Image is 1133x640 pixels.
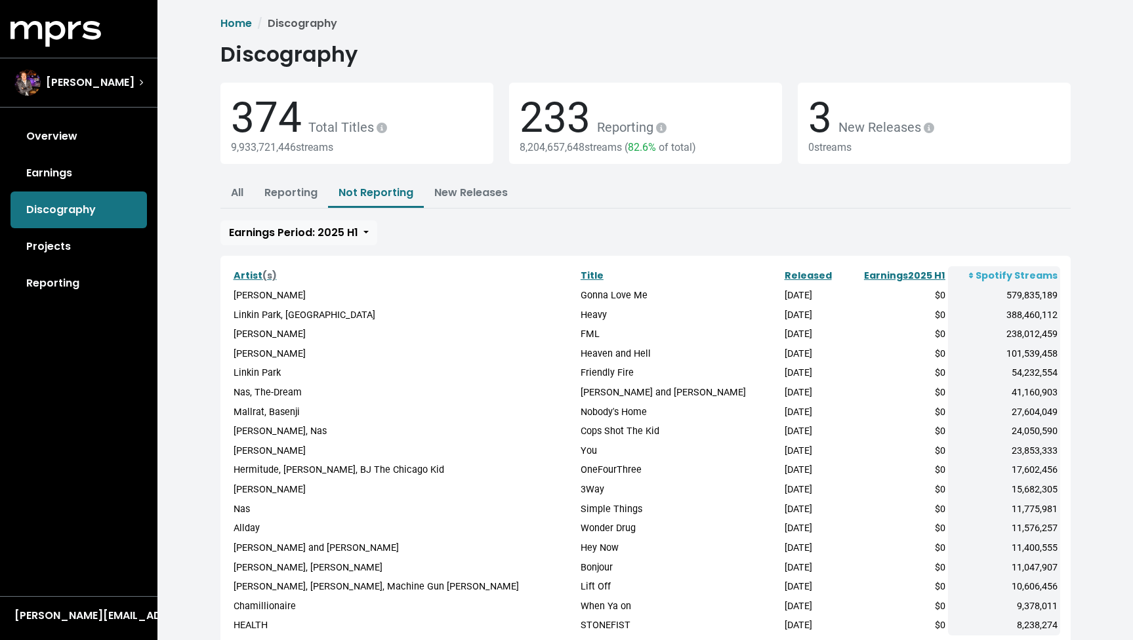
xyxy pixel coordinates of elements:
div: $0 [847,327,945,342]
td: 3Way [578,480,782,500]
td: Hermitude, [PERSON_NAME], BJ The Chicago Kid [231,460,578,480]
span: New Releases [832,119,937,135]
td: Nas, The-Dream [231,383,578,403]
td: 54,232,554 [948,363,1060,383]
td: Simple Things [578,500,782,519]
nav: breadcrumb [220,16,1071,31]
span: 82.6% [628,141,656,153]
td: Cops Shot The Kid [578,422,782,441]
td: Bonjour [578,558,782,578]
div: $0 [847,308,945,323]
a: Earnings2025 H1 [864,269,945,282]
a: New Releases [434,185,508,200]
span: 374 [231,93,302,142]
td: OneFourThree [578,460,782,480]
td: [DATE] [782,325,845,344]
div: $0 [847,483,945,497]
td: Wonder Drug [578,519,782,538]
td: Hey Now [578,538,782,558]
td: Mallrat, Basenji [231,403,578,422]
div: $0 [847,386,945,400]
div: [PERSON_NAME][EMAIL_ADDRESS][DOMAIN_NAME] [14,608,143,624]
div: $0 [847,444,945,458]
a: Earnings [10,155,147,191]
div: 0 streams [808,141,1060,153]
td: 9,378,011 [948,597,1060,616]
td: [PERSON_NAME] and [PERSON_NAME] [578,383,782,403]
td: Friendly Fire [578,363,782,383]
td: 11,576,257 [948,519,1060,538]
td: HEALTH [231,616,578,635]
div: $0 [847,289,945,303]
td: [DATE] [782,500,845,519]
td: [PERSON_NAME], [PERSON_NAME], Machine Gun [PERSON_NAME] [231,577,578,597]
h1: Discography [220,42,358,67]
span: Reporting [590,119,669,135]
td: [PERSON_NAME], Nas [231,422,578,441]
a: All [231,185,243,200]
td: Chamillionaire [231,597,578,616]
div: 9,933,721,446 streams [231,141,483,153]
div: $0 [847,424,945,439]
td: Heaven and Hell [578,344,782,364]
a: Artist(s) [234,269,277,282]
td: 11,775,981 [948,500,1060,519]
div: $0 [847,580,945,594]
span: (s) [262,269,277,282]
td: [DATE] [782,577,845,597]
td: [PERSON_NAME] [231,441,578,461]
td: Linkin Park, [GEOGRAPHIC_DATA] [231,306,578,325]
button: [PERSON_NAME][EMAIL_ADDRESS][DOMAIN_NAME] [10,607,147,624]
a: Title [581,269,604,282]
td: STONEFIST [578,616,782,635]
td: [DATE] [782,363,845,383]
span: 3 [808,93,832,142]
td: 24,050,590 [948,422,1060,441]
td: [DATE] [782,460,845,480]
td: 41,160,903 [948,383,1060,403]
span: 233 [520,93,590,142]
td: Nobody's Home [578,403,782,422]
td: 388,460,112 [948,306,1060,325]
a: Reporting [10,265,147,302]
td: [DATE] [782,306,845,325]
td: 11,400,555 [948,538,1060,558]
div: $0 [847,405,945,420]
td: 15,682,305 [948,480,1060,500]
td: [DATE] [782,558,845,578]
div: 8,204,657,648 streams ( of total) [520,141,772,153]
td: Linkin Park [231,363,578,383]
td: 10,606,456 [948,577,1060,597]
li: Discography [252,16,337,31]
td: FML [578,325,782,344]
td: [DATE] [782,597,845,616]
button: Earnings Period: 2025 H1 [220,220,377,245]
td: [DATE] [782,286,845,306]
span: Total Titles [302,119,390,135]
td: 238,012,459 [948,325,1060,344]
td: [DATE] [782,344,845,364]
a: mprs logo [10,26,101,41]
td: [PERSON_NAME], [PERSON_NAME] [231,558,578,578]
td: [DATE] [782,383,845,403]
div: $0 [847,463,945,477]
td: [PERSON_NAME] [231,325,578,344]
div: $0 [847,502,945,517]
a: Home [220,16,252,31]
td: [PERSON_NAME] [231,344,578,364]
td: You [578,441,782,461]
div: $0 [847,618,945,633]
div: $0 [847,366,945,380]
a: Reporting [264,185,318,200]
td: [PERSON_NAME] and [PERSON_NAME] [231,538,578,558]
div: $0 [847,561,945,575]
td: 101,539,458 [948,344,1060,364]
a: Released [785,269,832,282]
div: $0 [847,599,945,614]
div: $0 [847,541,945,555]
span: Earnings Period: 2025 H1 [229,225,358,240]
td: 27,604,049 [948,403,1060,422]
span: [PERSON_NAME] [46,75,134,90]
td: 23,853,333 [948,441,1060,461]
td: [DATE] [782,403,845,422]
